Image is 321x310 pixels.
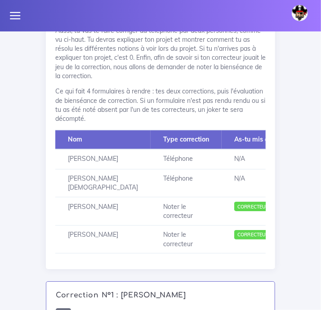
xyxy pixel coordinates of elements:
[55,87,266,123] p: Ce qui fait 4 formulaires à rendre : tes deux corrections, puis l'évaluation de bienséance de cor...
[55,149,151,169] td: [PERSON_NAME]
[55,26,266,81] p: Aussi, tu vas te faire corriger au téléphone par deux personnes, comme vu ci-haut. Tu devras expl...
[151,169,222,197] td: Téléphone
[151,149,222,169] td: Téléphone
[151,225,222,253] td: Noter le correcteur
[55,130,151,149] th: Nom
[151,130,222,149] th: Type correction
[55,197,151,226] td: [PERSON_NAME]
[234,230,296,239] span: Correcteur présent
[234,202,296,211] span: Correcteur présent
[56,291,265,300] h4: Correction N°1 : [PERSON_NAME]
[55,169,151,197] td: [PERSON_NAME][DEMOGRAPHIC_DATA]
[151,197,222,226] td: Noter le correcteur
[55,225,151,253] td: [PERSON_NAME]
[292,5,308,21] img: avatar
